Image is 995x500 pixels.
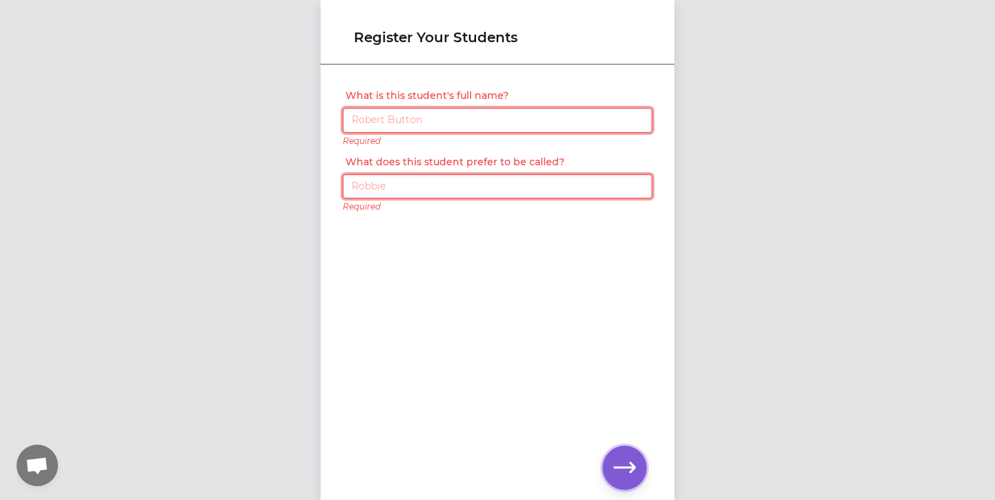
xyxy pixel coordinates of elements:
p: Required [343,136,381,147]
label: What does this student prefer to be called? [345,155,652,169]
input: Robbie [343,174,652,199]
a: Open chat [17,445,58,486]
label: What is this student's full name? [345,89,652,102]
p: Required [343,201,381,212]
input: Robert Button [343,108,652,133]
h1: Register Your Students [354,28,641,47]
